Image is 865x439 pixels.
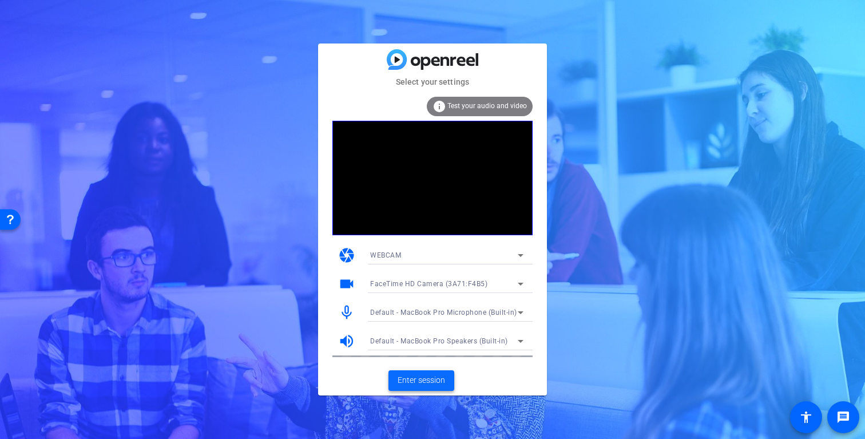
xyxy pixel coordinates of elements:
img: blue-gradient.svg [387,49,478,69]
button: Enter session [388,370,454,391]
mat-icon: videocam [338,275,355,292]
span: WEBCAM [370,251,401,259]
mat-icon: mic_none [338,304,355,321]
mat-card-subtitle: Select your settings [318,76,547,88]
mat-icon: info [432,100,446,113]
span: Default - MacBook Pro Speakers (Built-in) [370,337,508,345]
span: Test your audio and video [447,102,527,110]
mat-icon: volume_up [338,333,355,350]
mat-icon: accessibility [799,410,813,424]
span: Enter session [398,374,445,386]
mat-icon: camera [338,247,355,264]
mat-icon: message [836,410,850,424]
span: FaceTime HD Camera (3A71:F4B5) [370,280,487,288]
span: Default - MacBook Pro Microphone (Built-in) [370,309,517,317]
